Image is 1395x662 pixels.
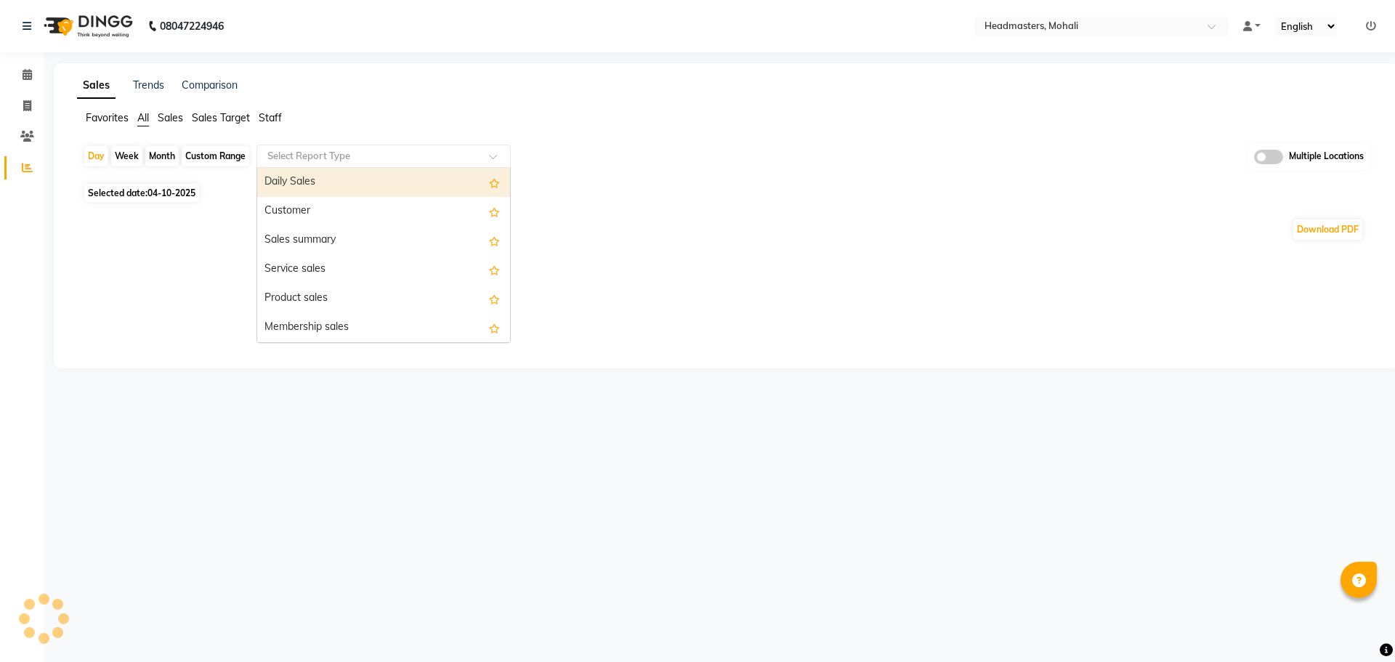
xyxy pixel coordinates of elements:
span: Add this report to Favorites List [489,261,500,278]
span: Selected date: [84,184,199,202]
div: Month [145,146,179,166]
div: Customer [257,197,510,226]
img: logo [37,6,137,47]
div: Daily Sales [257,168,510,197]
div: Membership sales [257,313,510,342]
span: All [137,111,149,124]
span: Add this report to Favorites List [489,290,500,307]
ng-dropdown-panel: Options list [256,167,511,343]
span: Add this report to Favorites List [489,232,500,249]
a: Comparison [182,78,238,92]
div: Service sales [257,255,510,284]
span: Favorites [86,111,129,124]
span: Add this report to Favorites List [489,174,500,191]
span: Sales [158,111,183,124]
div: Day [84,146,108,166]
button: Download PDF [1293,219,1362,240]
div: Week [111,146,142,166]
span: Sales Target [192,111,250,124]
span: Add this report to Favorites List [489,203,500,220]
span: Staff [259,111,282,124]
div: Custom Range [182,146,249,166]
span: Add this report to Favorites List [489,319,500,336]
span: 04-10-2025 [147,187,195,198]
a: Sales [77,73,116,99]
div: Product sales [257,284,510,313]
span: Multiple Locations [1289,150,1364,164]
div: Sales summary [257,226,510,255]
a: Trends [133,78,164,92]
b: 08047224946 [160,6,224,47]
